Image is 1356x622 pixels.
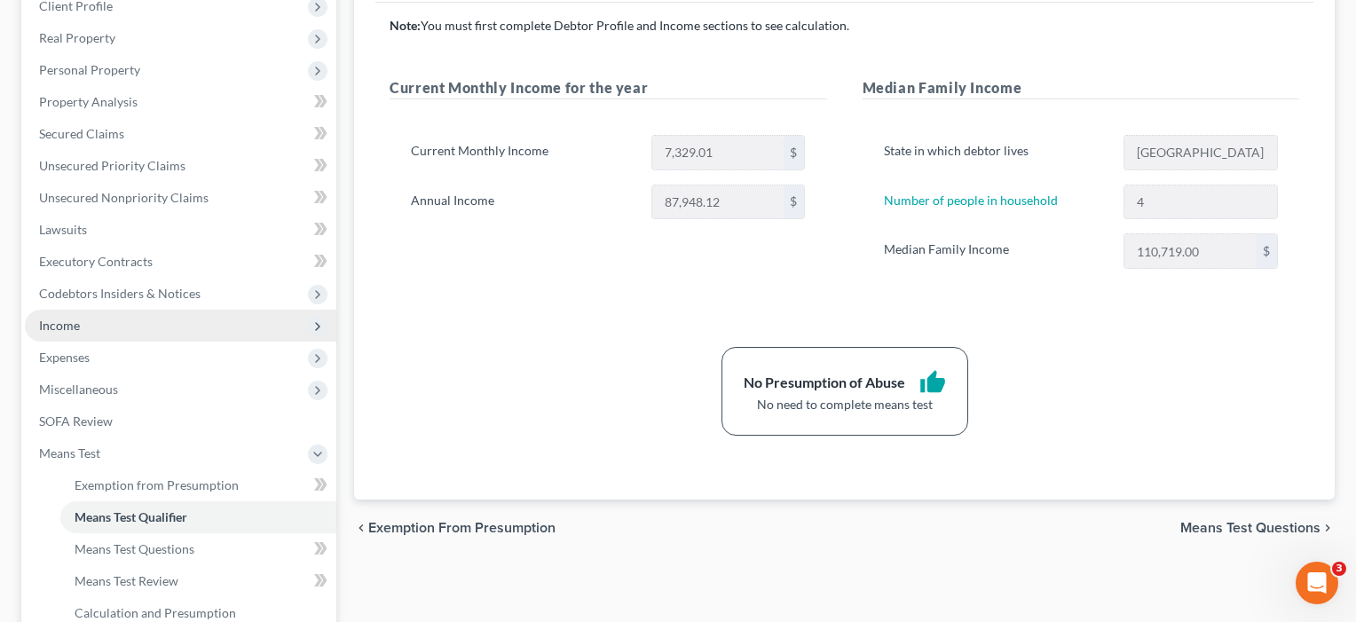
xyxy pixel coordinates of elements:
span: Means Test Review [75,573,178,588]
div: $ [784,185,805,219]
a: SOFA Review [25,405,336,437]
span: Means Test [39,445,100,461]
label: Median Family Income [875,233,1116,269]
span: Unsecured Nonpriority Claims [39,190,209,205]
div: No need to complete means test [744,396,946,413]
span: Income [39,318,80,333]
span: Unsecured Priority Claims [39,158,185,173]
h5: Median Family Income [863,77,1300,99]
span: Means Test Qualifier [75,509,187,524]
a: Executory Contracts [25,246,336,278]
span: Real Property [39,30,115,45]
a: Means Test Review [60,565,336,597]
h5: Current Monthly Income for the year [390,77,827,99]
input: -- [1124,185,1277,219]
label: State in which debtor lives [875,135,1116,170]
iframe: Intercom live chat [1296,562,1338,604]
div: No Presumption of Abuse [744,373,905,393]
span: Expenses [39,350,90,365]
a: Lawsuits [25,214,336,246]
p: You must first complete Debtor Profile and Income sections to see calculation. [390,17,1299,35]
a: Means Test Questions [60,533,336,565]
span: Executory Contracts [39,254,153,269]
button: chevron_left Exemption from Presumption [354,521,556,535]
a: Number of people in household [884,193,1058,208]
span: Means Test Questions [1180,521,1321,535]
span: Miscellaneous [39,382,118,397]
label: Current Monthly Income [402,135,643,170]
a: Property Analysis [25,86,336,118]
div: $ [1256,234,1277,268]
input: 0.00 [1124,234,1256,268]
label: Annual Income [402,185,643,220]
i: chevron_right [1321,521,1335,535]
span: SOFA Review [39,413,113,429]
span: Exemption from Presumption [75,477,239,492]
span: Means Test Questions [75,541,194,556]
a: Unsecured Priority Claims [25,150,336,182]
i: chevron_left [354,521,368,535]
span: Secured Claims [39,126,124,141]
span: Calculation and Presumption [75,605,236,620]
span: Property Analysis [39,94,138,109]
span: Exemption from Presumption [368,521,556,535]
input: State [1124,136,1277,169]
span: Codebtors Insiders & Notices [39,286,201,301]
a: Unsecured Nonpriority Claims [25,182,336,214]
input: 0.00 [652,185,784,219]
button: Means Test Questions chevron_right [1180,521,1335,535]
span: Lawsuits [39,222,87,237]
span: Personal Property [39,62,140,77]
strong: Note: [390,18,421,33]
a: Exemption from Presumption [60,469,336,501]
span: 3 [1332,562,1346,576]
i: thumb_up [919,369,946,396]
input: 0.00 [652,136,784,169]
a: Means Test Qualifier [60,501,336,533]
div: $ [784,136,805,169]
a: Secured Claims [25,118,336,150]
